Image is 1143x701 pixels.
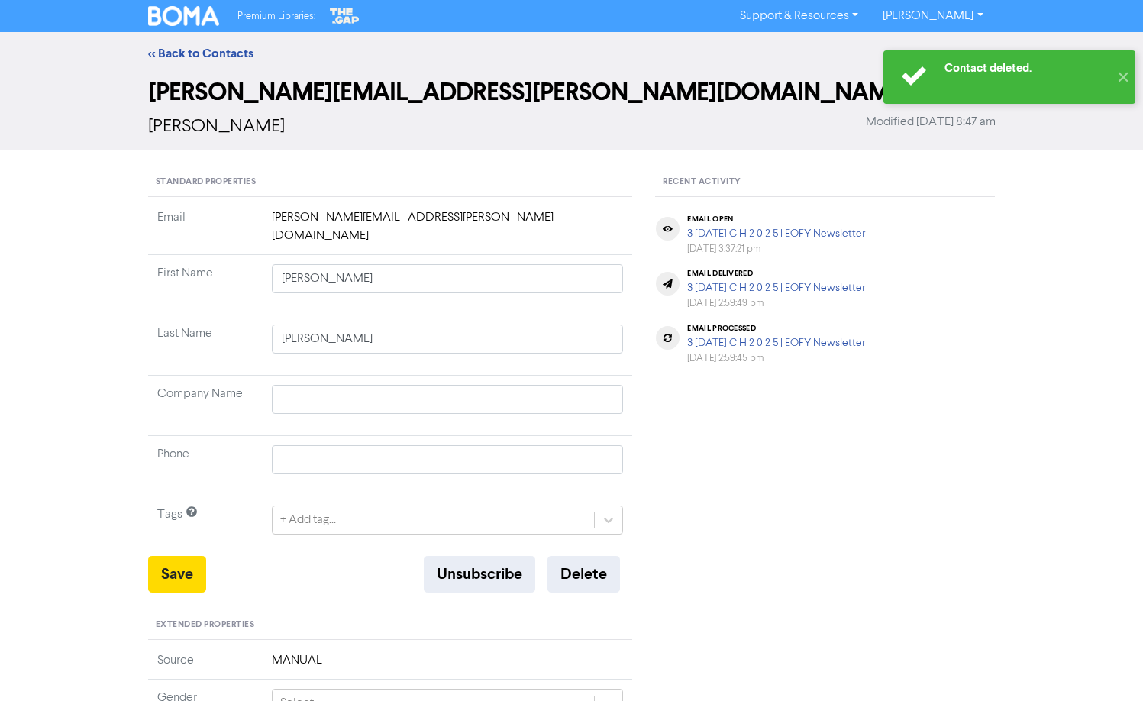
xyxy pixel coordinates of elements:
div: email processed [687,324,866,333]
td: Source [148,651,263,680]
span: [PERSON_NAME] [148,118,285,136]
button: Unsubscribe [424,556,535,593]
td: MANUAL [263,651,633,680]
button: Delete [547,556,620,593]
td: Email [148,208,263,255]
h2: [PERSON_NAME][EMAIL_ADDRESS][PERSON_NAME][DOMAIN_NAME] [148,78,996,107]
div: Recent Activity [655,168,995,197]
a: 3 [DATE] C H 2 0 2 5 | EOFY Newsletter [687,338,866,348]
img: BOMA Logo [148,6,220,26]
div: + Add tag... [280,511,336,529]
td: [PERSON_NAME][EMAIL_ADDRESS][PERSON_NAME][DOMAIN_NAME] [263,208,633,255]
div: email open [687,215,866,224]
div: [DATE] 2:59:49 pm [687,296,866,311]
span: Premium Libraries: [237,11,315,21]
td: Phone [148,436,263,496]
div: email delivered [687,269,866,278]
iframe: Chat Widget [1067,628,1143,701]
a: 3 [DATE] C H 2 0 2 5 | EOFY Newsletter [687,228,866,239]
td: Tags [148,496,263,557]
td: Company Name [148,376,263,436]
a: 3 [DATE] C H 2 0 2 5 | EOFY Newsletter [687,283,866,293]
img: The Gap [328,6,361,26]
td: First Name [148,255,263,315]
td: Last Name [148,315,263,376]
span: Modified [DATE] 8:47 am [866,113,996,131]
div: [DATE] 3:37:21 pm [687,242,866,257]
a: << Back to Contacts [148,46,253,61]
div: Extended Properties [148,611,633,640]
div: Contact deleted. [944,60,1109,76]
a: Support & Resources [728,4,870,28]
div: [DATE] 2:59:45 pm [687,351,866,366]
div: Standard Properties [148,168,633,197]
button: Save [148,556,206,593]
a: [PERSON_NAME] [870,4,995,28]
